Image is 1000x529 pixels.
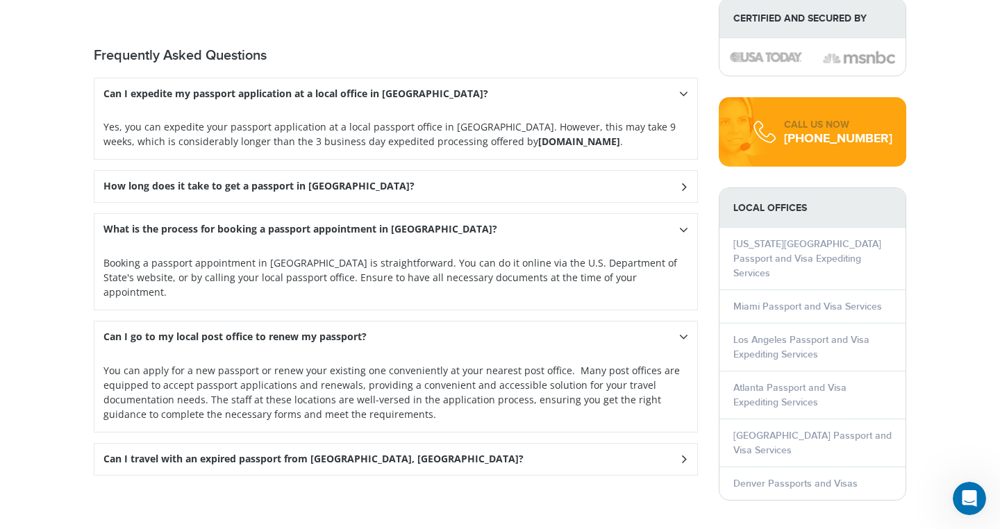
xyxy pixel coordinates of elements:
div: [PHONE_NUMBER] [784,132,892,146]
h3: Can I travel with an expired passport from [GEOGRAPHIC_DATA], [GEOGRAPHIC_DATA]? [103,453,524,465]
img: image description [823,49,895,66]
a: Atlanta Passport and Visa Expediting Services [733,382,847,408]
h3: How long does it take to get a passport in [GEOGRAPHIC_DATA]? [103,180,415,192]
strong: [DOMAIN_NAME] [538,135,620,148]
h2: Frequently Asked Questions [94,47,698,64]
strong: LOCAL OFFICES [719,188,906,228]
h3: Can I go to my local post office to renew my passport? [103,331,367,343]
a: Los Angeles Passport and Visa Expediting Services [733,334,869,360]
h3: Can I expedite my passport application at a local office in [GEOGRAPHIC_DATA]? [103,88,488,100]
img: image description [730,52,802,62]
iframe: Intercom live chat [953,482,986,515]
a: [US_STATE][GEOGRAPHIC_DATA] Passport and Visa Expediting Services [733,238,881,279]
a: Miami Passport and Visa Services [733,301,882,312]
a: Denver Passports and Visas [733,478,858,489]
a: [GEOGRAPHIC_DATA] Passport and Visa Services [733,430,892,456]
h3: What is the process for booking a passport appointment in [GEOGRAPHIC_DATA]? [103,224,497,235]
div: CALL US NOW [784,118,892,132]
p: You can apply for a new passport or renew your existing one conveniently at your nearest post off... [103,363,688,421]
p: Yes, you can expedite your passport application at a local passport office in [GEOGRAPHIC_DATA]. ... [103,119,688,149]
p: Booking a passport appointment in [GEOGRAPHIC_DATA] is straightforward. You can do it online via ... [103,255,688,299]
